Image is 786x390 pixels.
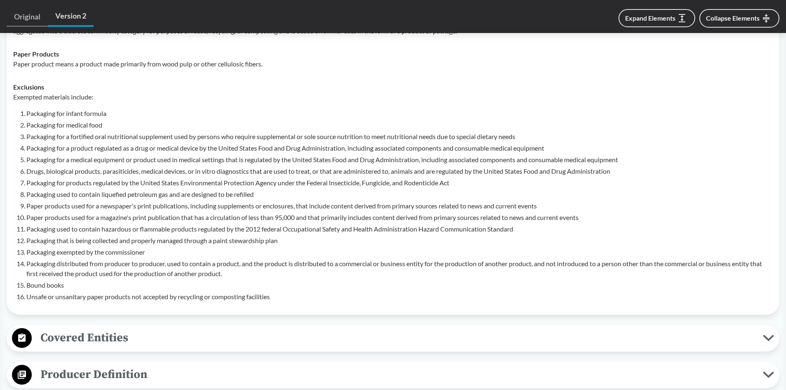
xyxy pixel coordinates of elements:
[26,280,773,290] li: Bound books
[13,83,44,91] strong: Exclusions
[26,132,773,142] li: Packaging for a fortified oral nutritional supplement used by persons who require supplemental or...
[13,59,773,69] p: Paper product means a product made primarily from wood pulp or other cellulosic fibers.
[26,155,773,165] li: Packaging for a medical equipment or product used in medical settings that is regulated by the Un...
[9,364,777,385] button: Producer Definition
[26,259,773,279] li: Packaging distributed from producer to producer, used to contain a product, and the product is di...
[26,201,773,211] li: Paper products used for a newspaper's print publications, including supplements or enclosures, th...
[618,9,695,27] button: Expand Elements
[9,328,777,349] button: Covered Entities
[13,92,773,102] p: Exempted materials include:
[26,178,773,188] li: Packaging for products regulated by the United States Environmental Protection Agency under the F...
[26,189,773,199] li: Packaging used to contain liquefied petroleum gas and are designed to be refilled
[26,143,773,153] li: Packaging for a product regulated as a drug or medical device by the United States Food and Drug ...
[26,120,773,130] li: Packaging for medical food
[26,224,773,234] li: Packaging used to contain hazardous or flammable products regulated by the 2012 federal Occupatio...
[26,109,773,118] li: Packaging for infant formula
[26,236,773,246] li: Packaging that is being collected and properly managed through a paint stewardship plan
[32,329,763,347] span: Covered Entities
[26,213,773,222] li: Paper products used for a magazine's print publication that has a circulation of less than 95,000...
[7,7,48,26] a: Original
[699,9,779,28] button: Collapse Elements
[26,166,773,176] li: Drugs, biological products, parasiticides, medical devices, or in vitro diagnostics that are used...
[48,7,94,27] a: Version 2
[26,292,773,302] li: Unsafe or unsanitary paper products not accepted by recycling or composting facilities
[32,365,763,384] span: Producer Definition
[26,247,773,257] li: Packaging exempted by the commissioner
[13,50,59,58] strong: Paper Products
